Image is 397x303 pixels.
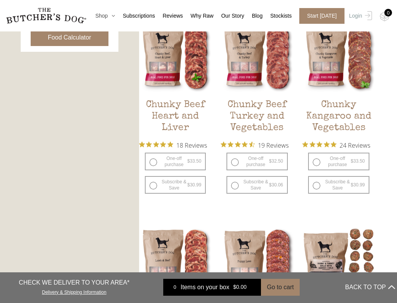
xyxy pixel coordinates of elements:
span: $ [351,182,353,188]
span: $ [269,158,272,164]
span: Items on your box [180,283,229,292]
div: 0 [384,9,392,16]
a: Our Story [213,12,244,20]
h2: Chunky Beef Heart and Liver [139,99,212,135]
div: 0 [169,283,180,291]
span: $ [187,158,190,164]
a: Login [347,8,372,24]
button: Go to cart [261,279,299,296]
button: Food Calculator [31,29,108,46]
a: Chunky Beef Heart and LiverChunky Beef Heart and Liver [139,20,212,135]
button: Rated 4.7 out of 5 stars from 19 reviews. Jump to reviews. [221,139,289,151]
label: One-off purchase [226,153,288,170]
span: Start [DATE] [299,8,345,24]
bdi: 33.50 [351,158,365,164]
button: Rated 4.8 out of 5 stars from 24 reviews. Jump to reviews. [302,139,370,151]
bdi: 32.50 [269,158,283,164]
label: One-off purchase [308,153,369,170]
span: $ [233,284,236,290]
img: Puppy Love: Beef and Chicken + Vegetables [221,225,294,298]
img: Lamb and Beef [139,225,212,298]
a: Start [DATE] [292,8,347,24]
a: Blog [244,12,262,20]
bdi: 30.06 [269,182,283,188]
a: Reviews [155,12,183,20]
a: 0 Items on your box $0.00 [163,279,261,296]
h2: Chunky Kangaroo and Vegetables [302,99,375,135]
h2: Chunky Beef Turkey and Vegetables [221,99,294,135]
p: CHECK WE DELIVER TO YOUR AREA* [19,278,130,287]
img: Chunky Beef Heart and Liver [139,20,212,93]
span: $ [269,182,272,188]
img: TBD_Cart-Empty.png [380,12,389,21]
label: Subscribe & Save [145,176,206,194]
button: BACK TO TOP [345,278,395,296]
label: One-off purchase [145,153,206,170]
a: Why Raw [183,12,213,20]
span: 18 Reviews [176,139,207,151]
bdi: 30.99 [351,182,365,188]
a: Chunky Kangaroo and VegetablesChunky Kangaroo and Vegetables [302,20,375,135]
bdi: 30.99 [187,182,202,188]
a: Stockists [262,12,292,20]
a: Chunky Beef Turkey and VegetablesChunky Beef Turkey and Vegetables [221,20,294,135]
span: 19 Reviews [258,139,289,151]
span: $ [187,182,190,188]
img: Rabbit Turkey Balls + Carrot + Kale [302,225,375,298]
a: Delivery & Shipping Information [42,288,107,295]
label: Subscribe & Save [226,176,288,194]
a: Subscriptions [115,12,155,20]
label: Subscribe & Save [308,176,369,194]
a: Shop [88,12,115,20]
img: Chunky Beef Turkey and Vegetables [221,20,294,93]
button: Rated 4.9 out of 5 stars from 18 reviews. Jump to reviews. [139,139,207,151]
img: Chunky Kangaroo and Vegetables [302,20,375,93]
bdi: 0.00 [233,284,246,290]
span: 24 Reviews [340,139,370,151]
span: $ [351,158,353,164]
bdi: 33.50 [187,158,202,164]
